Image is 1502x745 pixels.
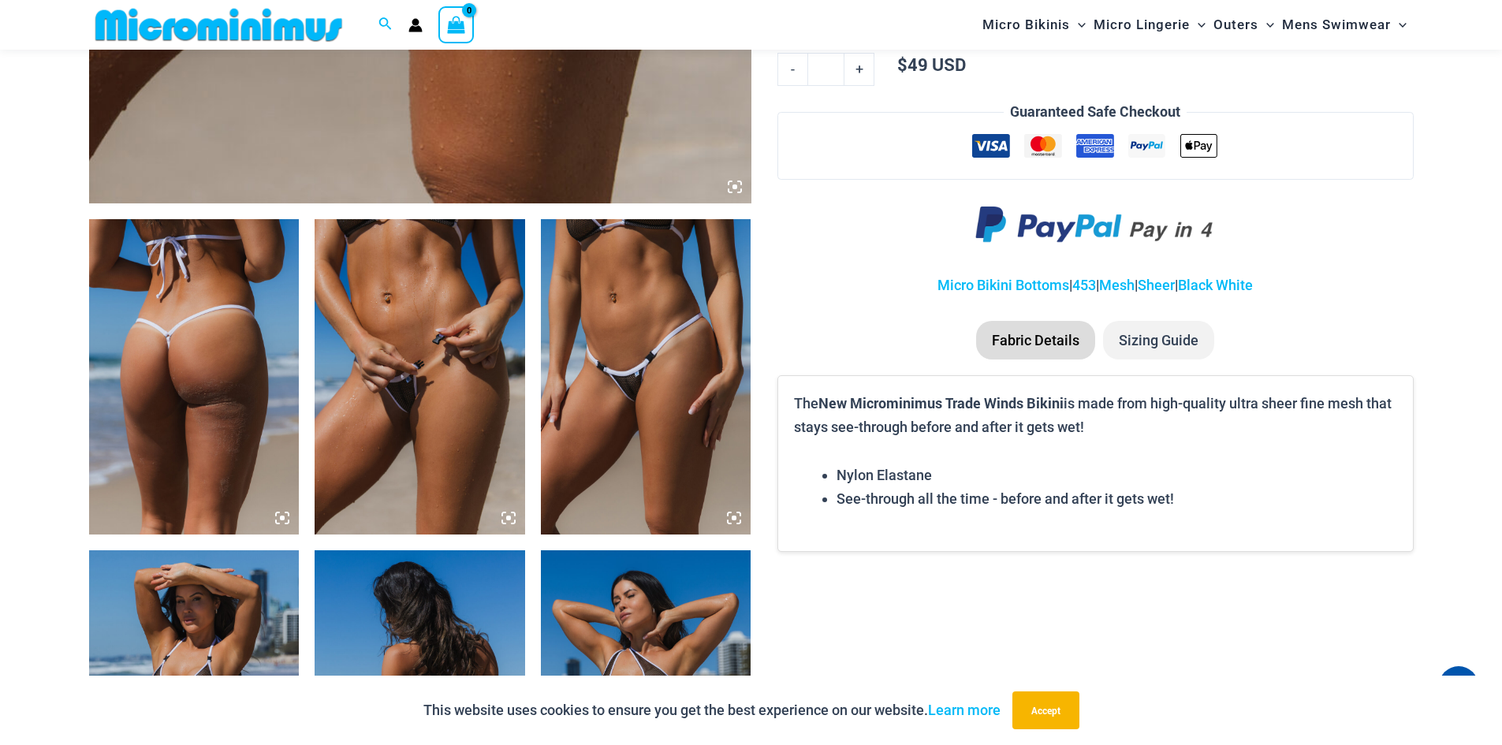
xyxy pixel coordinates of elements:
p: This website uses cookies to ensure you get the best experience on our website. [423,698,1001,722]
img: Tradewinds Ink and Ivory 317 Tri Top 453 Micro [541,219,751,535]
li: Nylon Elastane [837,464,1396,487]
a: - [777,53,807,86]
a: Search icon link [378,15,393,35]
b: New Microminimus Trade Winds Bikini [818,393,1064,412]
a: Micro LingerieMenu ToggleMenu Toggle [1090,5,1209,45]
p: The is made from high-quality ultra sheer fine mesh that stays see-through before and after it ge... [794,392,1396,438]
bdi: 49 USD [897,53,966,76]
a: White [1216,277,1253,293]
span: Mens Swimwear [1282,5,1391,45]
img: MM SHOP LOGO FLAT [89,7,348,43]
span: $ [897,53,908,76]
a: Micro BikinisMenu ToggleMenu Toggle [978,5,1090,45]
a: Account icon link [408,18,423,32]
img: Tradewinds Ink and Ivory 317 Tri Top 453 Micro [89,219,300,535]
li: Fabric Details [976,321,1095,360]
span: Menu Toggle [1258,5,1274,45]
a: Micro Bikini Bottoms [937,277,1069,293]
p: | | | | [777,274,1413,297]
li: Sizing Guide [1103,321,1214,360]
img: Tradewinds Ink and Ivory 317 Tri Top 453 Micro [315,219,525,535]
span: Micro Bikinis [982,5,1070,45]
li: See-through all the time - before and after it gets wet! [837,487,1396,511]
a: 453 [1072,277,1096,293]
a: Sheer [1138,277,1175,293]
span: Micro Lingerie [1094,5,1190,45]
span: Menu Toggle [1070,5,1086,45]
input: Product quantity [807,53,844,86]
span: Outers [1213,5,1258,45]
a: Black [1178,277,1213,293]
a: Learn more [928,702,1001,718]
span: Menu Toggle [1190,5,1206,45]
a: Mens SwimwearMenu ToggleMenu Toggle [1278,5,1411,45]
a: Mesh [1099,277,1135,293]
a: OutersMenu ToggleMenu Toggle [1209,5,1278,45]
a: View Shopping Cart, empty [438,6,475,43]
span: Menu Toggle [1391,5,1407,45]
button: Accept [1012,691,1079,729]
a: + [844,53,874,86]
legend: Guaranteed Safe Checkout [1004,100,1187,124]
nav: Site Navigation [976,2,1414,47]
